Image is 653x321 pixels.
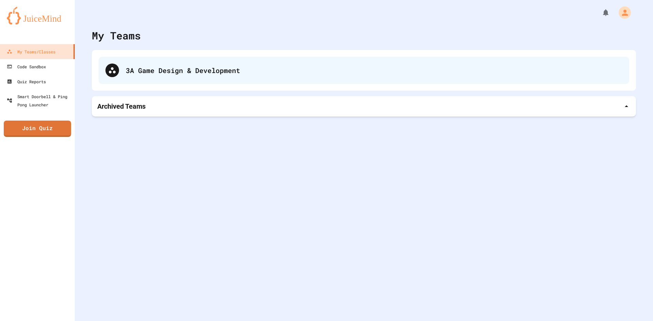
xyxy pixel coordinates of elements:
div: My Notifications [589,7,612,18]
div: 3A Game Design & Development [99,57,629,84]
div: Smart Doorbell & Ping Pong Launcher [7,92,72,109]
img: logo-orange.svg [7,7,68,24]
div: Quiz Reports [7,77,46,86]
a: Join Quiz [4,121,71,137]
div: My Account [612,5,633,20]
p: Archived Teams [97,102,146,111]
div: My Teams [92,28,141,43]
div: My Teams/Classes [7,48,55,56]
div: 3A Game Design & Development [126,65,622,75]
div: Code Sandbox [7,63,46,71]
